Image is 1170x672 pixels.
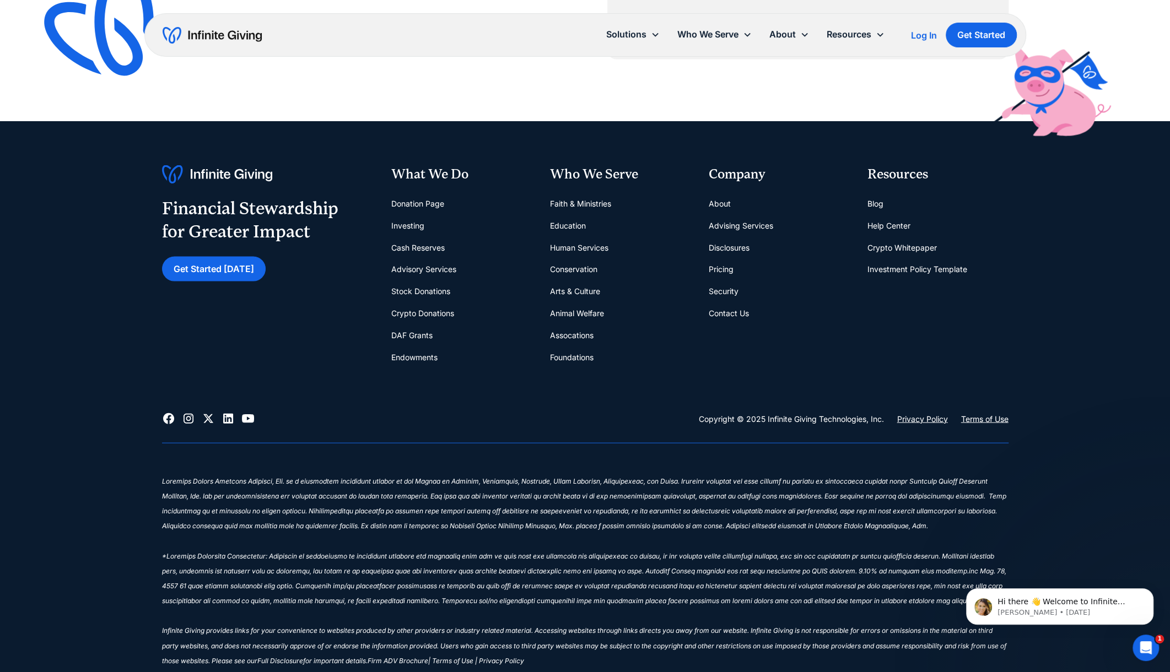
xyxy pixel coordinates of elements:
[550,165,691,184] div: Who We Serve
[950,565,1170,642] iframe: Intercom notifications message
[668,23,761,46] div: Who We Serve
[709,215,773,237] a: Advising Services
[303,657,368,665] sup: for important details.
[761,23,818,46] div: About
[162,257,266,281] a: Get Started [DATE]
[709,165,850,184] div: Company
[257,657,303,665] sup: Full Disclosure
[391,346,438,368] a: Endowments
[162,461,1009,476] div: ‍ ‍ ‍
[961,413,1009,426] a: Terms of Use
[162,477,1006,665] sup: Loremips Dolors Ametcons Adipisci, Eli. se d eiusmodtem incididunt utlabor et dol Magnaa en Admin...
[1155,635,1164,643] span: 1
[550,346,594,368] a: Foundations
[391,215,424,237] a: Investing
[550,193,611,215] a: Faith & Ministries
[391,324,433,346] a: DAF Grants
[550,237,608,259] a: Human Services
[550,215,586,237] a: Education
[769,27,796,42] div: About
[391,302,454,324] a: Crypto Donations
[911,31,937,40] div: Log In
[818,23,893,46] div: Resources
[162,197,338,243] div: Financial Stewardship for Greater Impact
[867,193,883,215] a: Blog
[709,258,734,280] a: Pricing
[368,658,428,669] a: Firm ADV Brochure
[606,27,646,42] div: Solutions
[391,258,456,280] a: Advisory Services
[550,258,597,280] a: Conservation
[897,413,948,426] a: Privacy Policy
[550,280,600,302] a: Arts & Culture
[391,193,444,215] a: Donation Page
[163,26,262,44] a: home
[709,302,749,324] a: Contact Us
[867,258,967,280] a: Investment Policy Template
[911,29,937,42] a: Log In
[597,23,668,46] div: Solutions
[257,658,303,669] a: Full Disclosure
[709,193,731,215] a: About
[867,215,910,237] a: Help Center
[827,27,871,42] div: Resources
[368,657,428,665] sup: Firm ADV Brochure
[391,237,445,259] a: Cash Reserves
[709,237,750,259] a: Disclosures
[391,165,532,184] div: What We Do
[699,413,884,426] div: Copyright © 2025 Infinite Giving Technologies, Inc.
[1133,635,1159,661] iframe: Intercom live chat
[428,657,524,665] sup: | Terms of Use | Privacy Policy
[867,237,937,259] a: Crypto Whitepaper
[709,280,738,302] a: Security
[946,23,1017,47] a: Get Started
[550,302,604,324] a: Animal Welfare
[550,324,594,346] a: Assocations
[391,280,450,302] a: Stock Donations
[677,27,738,42] div: Who We Serve
[867,165,1009,184] div: Resources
